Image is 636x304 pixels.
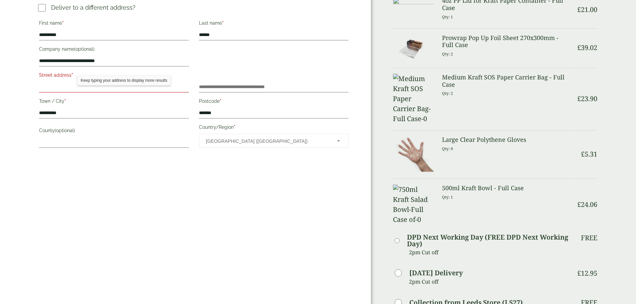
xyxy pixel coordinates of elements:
[71,72,73,78] abbr: required
[39,44,189,56] label: Company name
[220,98,221,104] abbr: required
[199,134,349,148] span: Country/Region
[581,149,597,159] bdi: 5.31
[51,3,136,12] p: Deliver to a different address?
[206,134,328,148] span: United Kingdom (UK)
[442,91,453,96] small: Qty: 2
[577,269,597,278] bdi: 12.95
[199,96,349,108] label: Postcode
[577,200,581,209] span: £
[74,46,94,52] span: (optional)
[442,146,453,151] small: Qty: 9
[407,234,568,247] label: DPD Next Working Day (FREE DPD Next Working Day)
[222,20,224,26] abbr: required
[442,34,569,49] h3: Prowrap Pop Up Foil Sheet 270x300mm - Full Case
[62,20,64,26] abbr: required
[442,74,569,88] h3: Medium Kraft SOS Paper Carrier Bag - Full Case
[199,18,349,30] label: Last name
[55,128,75,133] span: (optional)
[39,70,189,82] label: Street address
[409,277,568,287] p: 2pm Cut off
[234,124,235,130] abbr: required
[409,247,568,257] p: 2pm Cut off
[577,43,597,52] bdi: 39.02
[442,14,453,19] small: Qty: 1
[581,149,585,159] span: £
[577,43,581,52] span: £
[577,269,581,278] span: £
[577,200,597,209] bdi: 24.06
[409,270,463,276] label: [DATE] Delivery
[577,5,581,14] span: £
[39,126,189,137] label: County
[577,5,597,14] bdi: 21.00
[442,136,569,143] h3: Large Clear Polythene Gloves
[39,96,189,108] label: Town / City
[581,234,597,242] p: Free
[199,122,349,134] label: Country/Region
[442,51,453,56] small: Qty: 2
[39,18,189,30] label: First name
[442,195,453,200] small: Qty: 1
[393,185,434,225] img: 750ml Kraft Salad Bowl-Full Case of-0
[577,94,581,103] span: £
[393,74,434,124] img: Medium Kraft SOS Paper Carrier Bag-Full Case-0
[442,185,569,192] h3: 500ml Kraft Bowl - Full Case
[577,94,597,103] bdi: 23.90
[77,75,171,85] div: Keep typing your address to display more results
[64,98,66,104] abbr: required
